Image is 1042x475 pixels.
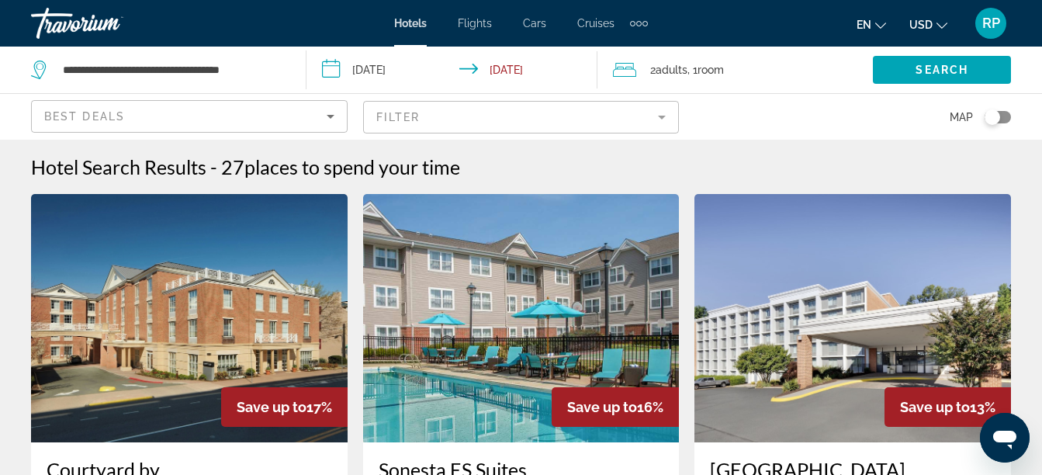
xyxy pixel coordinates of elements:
span: , 1 [687,59,724,81]
span: Save up to [900,399,970,415]
button: Extra navigation items [630,11,648,36]
div: 16% [552,387,679,427]
span: Save up to [237,399,306,415]
button: User Menu [971,7,1011,40]
span: Save up to [567,399,637,415]
button: Filter [363,100,680,134]
span: USD [909,19,933,31]
a: Travorium [31,3,186,43]
button: Search [873,56,1011,84]
span: en [857,19,871,31]
a: Hotels [394,17,427,29]
span: Map [950,106,973,128]
span: Room [698,64,724,76]
button: Toggle map [973,110,1011,124]
a: Cars [523,17,546,29]
button: Change language [857,13,886,36]
span: places to spend your time [244,155,460,179]
span: - [210,155,217,179]
h1: Hotel Search Results [31,155,206,179]
h2: 27 [221,155,460,179]
a: Flights [458,17,492,29]
img: Hotel image [31,194,348,442]
button: Travelers: 2 adults, 0 children [597,47,873,93]
mat-select: Sort by [44,107,334,126]
span: Search [916,64,968,76]
span: Best Deals [44,110,125,123]
span: RP [982,16,1000,31]
a: Cruises [577,17,614,29]
iframe: Button to launch messaging window [980,413,1030,463]
span: 2 [650,59,687,81]
button: Check-in date: Sep 12, 2025 Check-out date: Sep 13, 2025 [306,47,597,93]
span: Adults [656,64,687,76]
img: Hotel image [694,194,1011,442]
div: 17% [221,387,348,427]
img: Hotel image [363,194,680,442]
button: Change currency [909,13,947,36]
div: 13% [884,387,1011,427]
